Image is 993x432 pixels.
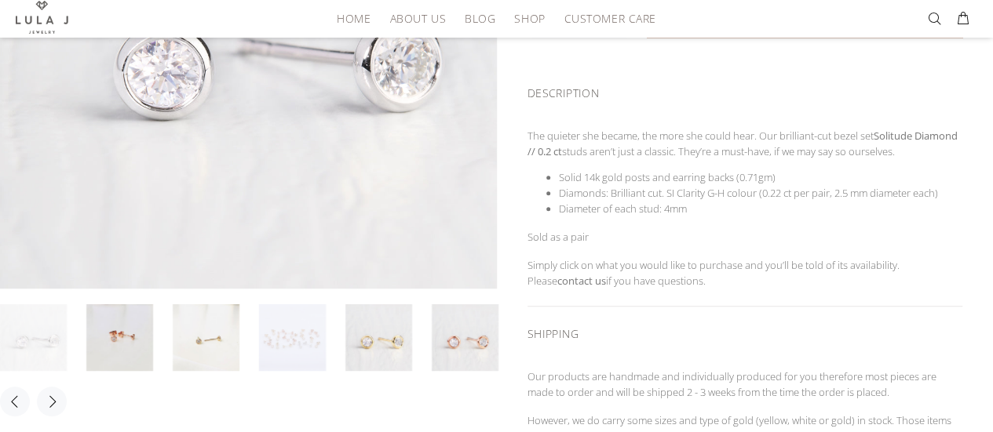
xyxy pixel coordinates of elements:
[554,6,655,31] a: Customer Care
[528,66,963,115] div: DESCRIPTION
[559,169,963,185] li: Solid 14k gold posts and earring backs (0.71gm)
[380,6,455,31] a: About Us
[37,387,67,416] button: Next
[559,185,963,201] li: Diamonds: Brilliant cut. SI Clarity G-H colour (0.22 ct per pair, 2.5 mm diameter each)
[528,229,963,245] p: Sold as a pair
[455,6,505,31] a: Blog
[528,128,963,159] p: The quieter she became, the more she could hear. Our brilliant-cut bezel set studs aren’t just a ...
[505,6,554,31] a: Shop
[389,13,445,24] span: About Us
[528,307,963,356] div: SHIPPING
[514,13,545,24] span: Shop
[528,257,963,289] p: Simply click on what you would like to purchase and you’ll be told of its availability. Please if...
[559,201,963,216] li: Diameter of each stud: 4mm
[564,13,655,24] span: Customer Care
[337,13,371,24] span: HOME
[557,274,606,288] a: contact us
[327,6,380,31] a: HOME
[528,368,963,400] p: Our products are handmade and individually produced for you therefore most pieces are made to ord...
[465,13,495,24] span: Blog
